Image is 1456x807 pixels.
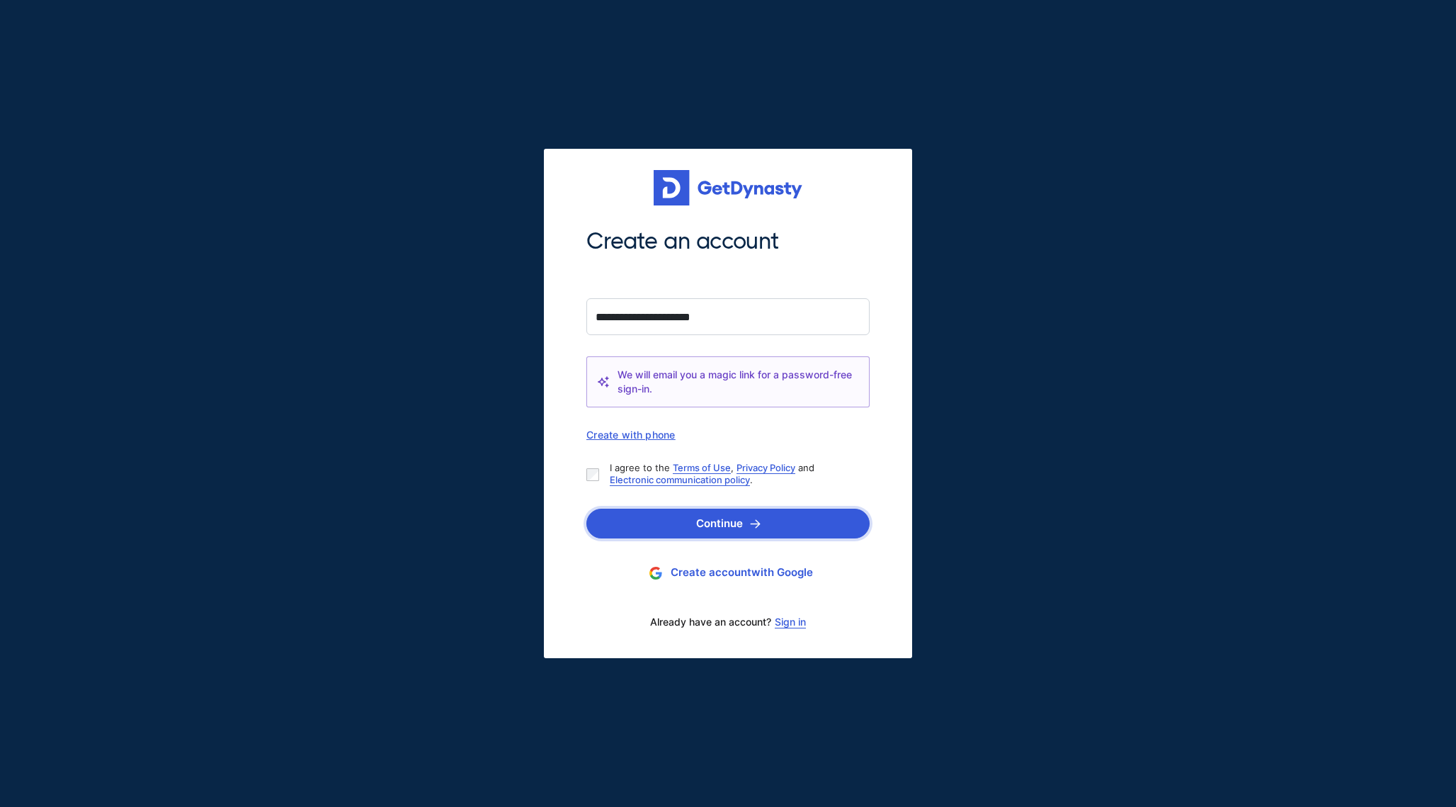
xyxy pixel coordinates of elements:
span: Create an account [586,227,870,256]
span: We will email you a magic link for a password-free sign-in. [618,368,858,396]
p: I agree to the , and . [610,462,858,486]
div: Create with phone [586,429,870,441]
button: Continue [586,509,870,538]
a: Sign in [775,616,806,628]
a: Terms of Use [673,462,731,473]
img: Get started for free with Dynasty Trust Company [654,170,802,205]
a: Privacy Policy [736,462,795,473]
a: Electronic communication policy [610,474,750,485]
button: Create accountwith Google [586,560,870,586]
div: Already have an account? [586,607,870,637]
